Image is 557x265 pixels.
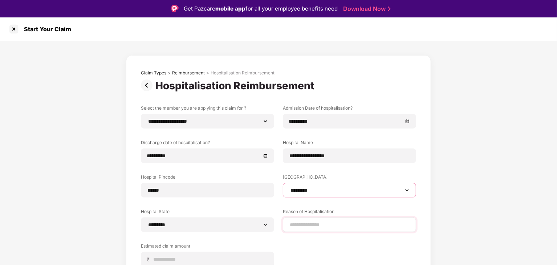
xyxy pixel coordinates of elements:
div: Claim Types [141,70,166,76]
img: svg+xml;base64,PHN2ZyBpZD0iUHJldi0zMngzMiIgeG1sbnM9Imh0dHA6Ly93d3cudzMub3JnLzIwMDAvc3ZnIiB3aWR0aD... [141,79,155,91]
label: Hospital Name [283,139,416,148]
label: Hospital State [141,208,274,217]
div: Start Your Claim [20,25,71,33]
div: > [206,70,209,76]
img: Stroke [388,5,391,13]
label: Admission Date of hospitalisation? [283,105,416,114]
span: ₹ [147,256,153,263]
label: Estimated claim amount [141,243,274,252]
div: Reimbursement [172,70,205,76]
div: Hospitalisation Reimbursement [155,79,317,92]
label: Hospital Pincode [141,174,274,183]
div: > [168,70,171,76]
strong: mobile app [215,5,245,12]
a: Download Now [343,5,389,13]
div: Hospitalisation Reimbursement [211,70,275,76]
label: Reason of Hospitalisation [283,208,416,217]
label: [GEOGRAPHIC_DATA] [283,174,416,183]
div: Get Pazcare for all your employee benefits need [184,4,338,13]
img: Logo [171,5,179,12]
label: Discharge date of hospitalisation? [141,139,274,148]
label: Select the member you are applying this claim for ? [141,105,274,114]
